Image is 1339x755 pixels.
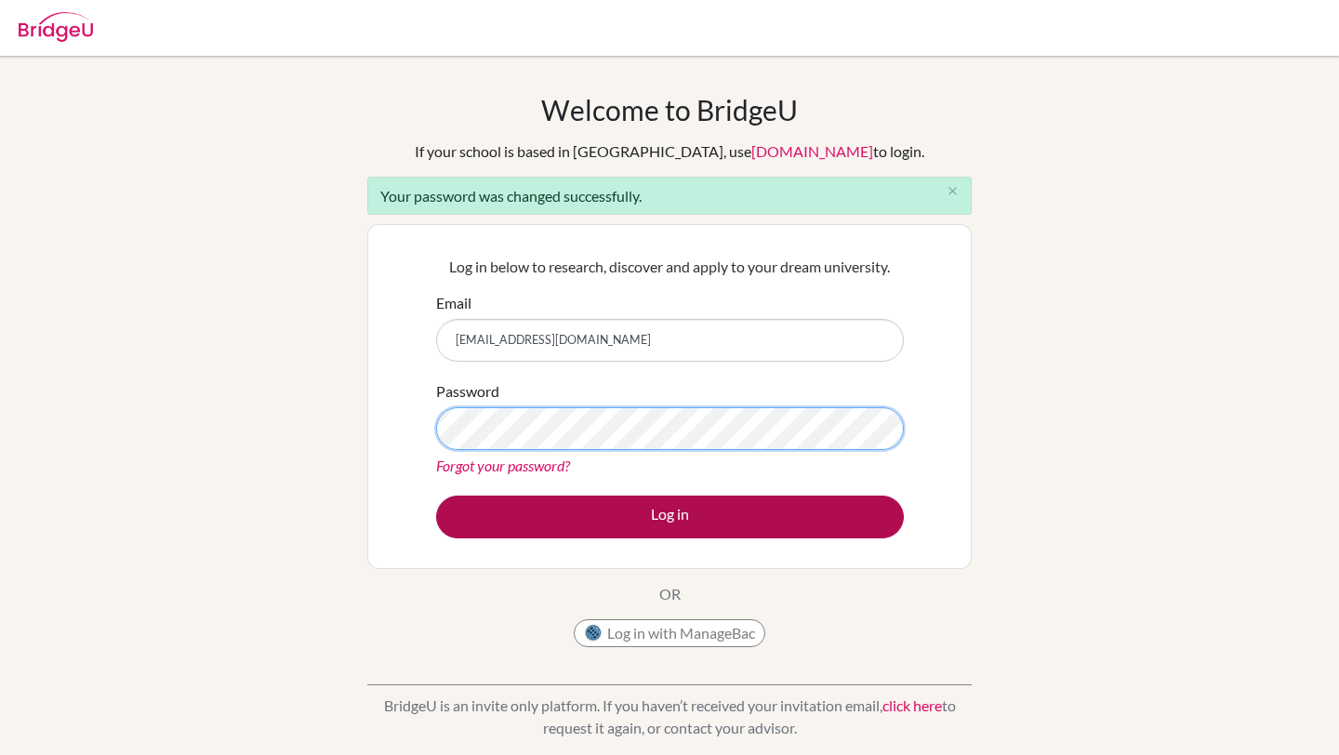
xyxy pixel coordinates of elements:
[436,380,499,403] label: Password
[436,457,570,474] a: Forgot your password?
[946,184,960,198] i: close
[541,93,798,126] h1: Welcome to BridgeU
[367,695,972,739] p: BridgeU is an invite only platform. If you haven’t received your invitation email, to request it ...
[367,177,972,215] div: Your password was changed successfully.
[659,583,681,605] p: OR
[934,178,971,205] button: Close
[882,696,942,714] a: click here
[19,12,93,42] img: Bridge-U
[436,496,904,538] button: Log in
[415,140,924,163] div: If your school is based in [GEOGRAPHIC_DATA], use to login.
[436,256,904,278] p: Log in below to research, discover and apply to your dream university.
[751,142,873,160] a: [DOMAIN_NAME]
[574,619,765,647] button: Log in with ManageBac
[436,292,471,314] label: Email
